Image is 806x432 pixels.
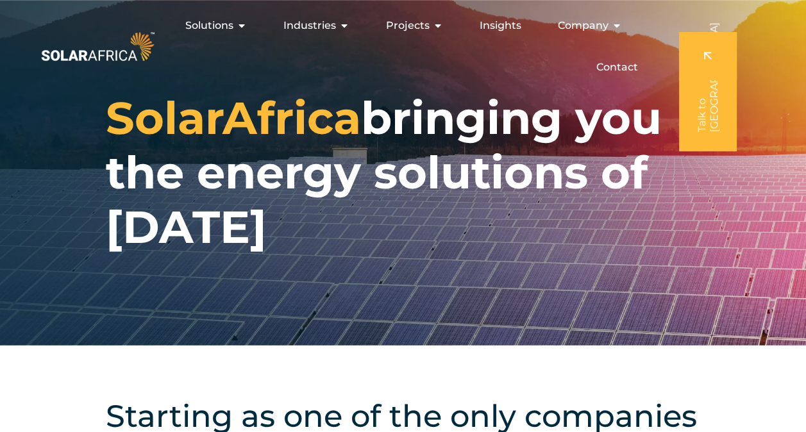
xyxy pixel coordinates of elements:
a: Insights [480,18,521,33]
span: Industries [283,18,336,33]
span: Company [558,18,609,33]
span: SolarAfrica [106,90,361,145]
span: Projects [386,18,430,33]
span: Solutions [185,18,233,33]
a: Contact [596,60,638,75]
nav: Menu [157,13,648,80]
h1: bringing you the energy solutions of [DATE] [106,91,700,254]
div: Menu Toggle [157,13,648,80]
